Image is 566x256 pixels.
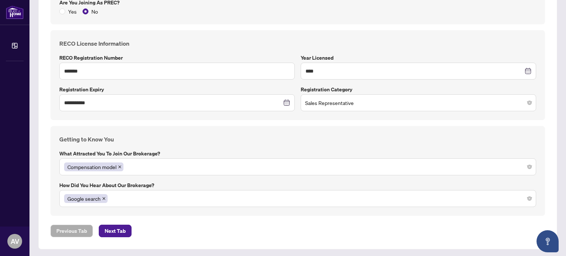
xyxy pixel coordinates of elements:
img: logo [6,6,24,19]
label: How did you hear about our brokerage? [59,181,536,189]
label: Year Licensed [301,54,536,62]
span: close-circle [527,101,532,105]
span: close [118,165,122,169]
span: Next Tab [105,225,126,237]
span: close [102,197,106,200]
span: No [88,7,101,15]
span: close-circle [527,165,532,169]
span: Compensation model [64,162,123,171]
label: Registration Category [301,85,536,94]
button: Open asap [537,230,559,252]
span: Google search [67,194,101,203]
span: Yes [65,7,80,15]
span: AV [11,236,19,246]
label: What attracted you to join our brokerage? [59,150,536,158]
span: close-circle [527,196,532,201]
span: Compensation model [67,163,116,171]
label: RECO Registration Number [59,54,295,62]
label: Registration Expiry [59,85,295,94]
h4: RECO License Information [59,39,536,48]
button: Previous Tab [50,225,93,237]
span: Sales Representative [305,96,532,110]
span: Google search [64,194,108,203]
h4: Getting to Know You [59,135,536,144]
button: Next Tab [99,225,132,237]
